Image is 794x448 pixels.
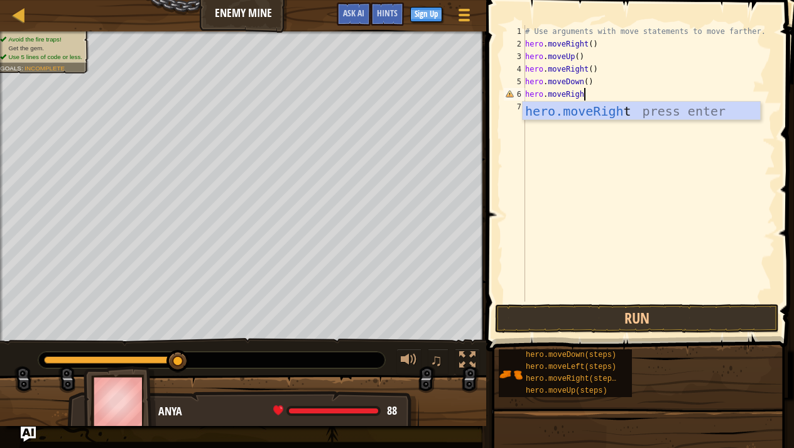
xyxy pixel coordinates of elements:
span: ♫ [430,351,443,369]
button: Sign Up [410,7,442,22]
div: 5 [504,75,525,88]
span: Avoid the fire traps! [8,36,61,43]
button: Toggle fullscreen [455,349,480,374]
button: Ask AI [337,3,371,26]
button: Adjust volume [396,349,421,374]
img: thang_avatar_frame.png [84,366,156,436]
img: portrait.png [499,363,523,386]
div: 7 [504,101,525,113]
span: Get the gem. [8,45,44,52]
div: 3 [504,50,525,63]
span: Use 5 lines of code or less. [8,53,82,60]
span: hero.moveRight(steps) [526,374,621,383]
span: Incomplete [24,65,65,72]
div: 6 [504,88,525,101]
button: Run [495,304,779,333]
span: Ask AI [343,7,364,19]
button: Show game menu [449,3,480,32]
div: 1 [504,25,525,38]
div: 2 [504,38,525,50]
button: Ask AI [21,427,36,442]
div: 4 [504,63,525,75]
button: ♫ [428,349,449,374]
span: hero.moveUp(steps) [526,386,607,395]
span: hero.moveDown(steps) [526,351,616,359]
div: Anya [158,403,406,420]
span: hero.moveLeft(steps) [526,363,616,371]
div: health: 88 / 88 [273,405,397,417]
span: : [21,65,24,72]
span: 88 [387,403,397,418]
span: Hints [377,7,398,19]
